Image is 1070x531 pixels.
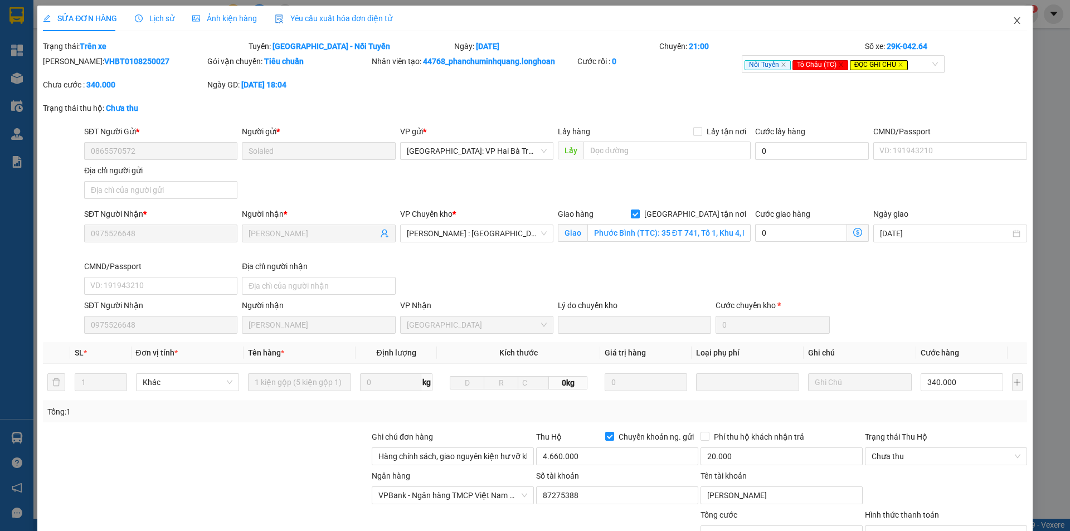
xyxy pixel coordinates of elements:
[558,299,711,311] div: Lý do chuyển kho
[781,62,786,67] span: close
[247,40,453,52] div: Tuyến:
[80,42,106,51] b: Trên xe
[755,127,805,136] label: Cước lấy hàng
[792,60,848,70] span: Tô Châu (TC)
[372,432,433,441] label: Ghi chú đơn hàng
[84,181,237,199] input: Địa chỉ của người gửi
[421,373,432,391] span: kg
[583,142,751,159] input: Dọc đường
[605,373,688,391] input: 0
[372,471,410,480] label: Ngân hàng
[400,125,553,138] div: VP gửi
[612,57,616,66] b: 0
[850,60,908,70] span: ĐỌC GHI CHÚ
[853,228,862,237] span: dollar-circle
[755,224,847,242] input: Cước giao hàng
[558,127,590,136] span: Lấy hàng
[372,55,575,67] div: Nhân viên tạo:
[880,227,1010,240] input: Ngày giao
[536,471,579,480] label: Số tài khoản
[450,376,484,389] input: D
[838,62,844,67] span: close
[242,125,395,138] div: Người gửi
[192,14,200,22] span: picture
[808,373,911,391] input: Ghi Chú
[701,486,863,504] input: Tên tài khoản
[614,431,698,443] span: Chuyển khoản ng. gửi
[43,79,205,91] div: Chưa cước :
[702,125,751,138] span: Lấy tận nơi
[701,510,737,519] span: Tổng cước
[658,40,864,52] div: Chuyến:
[558,224,587,242] span: Giao
[605,348,646,357] span: Giá trị hàng
[453,40,659,52] div: Ngày:
[84,208,237,220] div: SĐT Người Nhận
[47,373,65,391] button: delete
[376,348,416,357] span: Định lượng
[207,79,369,91] div: Ngày GD:
[275,14,284,23] img: icon
[192,14,257,23] span: Ảnh kiện hàng
[400,299,553,311] div: VP Nhận
[407,225,547,242] span: Hồ Chí Minh : Kho Quận 12
[558,142,583,159] span: Lấy
[136,348,178,357] span: Đơn vị tính
[701,471,747,480] label: Tên tài khoản
[640,208,751,220] span: [GEOGRAPHIC_DATA] tận nơi
[248,373,351,391] input: VD: Bàn, Ghế
[558,210,594,218] span: Giao hàng
[43,55,205,67] div: [PERSON_NAME]:
[241,80,286,89] b: [DATE] 18:04
[873,210,908,218] label: Ngày giao
[865,510,939,519] label: Hình thức thanh toán
[43,14,117,23] span: SỬA ĐƠN HÀNG
[709,431,809,443] span: Phí thu hộ khách nhận trả
[755,142,869,160] input: Cước lấy hàng
[536,432,562,441] span: Thu Hộ
[1012,373,1023,391] button: plus
[872,448,1020,465] span: Chưa thu
[716,299,829,311] div: Cước chuyển kho
[692,342,804,364] th: Loại phụ phí
[47,406,413,418] div: Tổng: 1
[75,348,84,357] span: SL
[407,143,547,159] span: Hà Nội: VP Hai Bà Trưng
[43,14,51,22] span: edit
[264,57,304,66] b: Tiêu chuẩn
[1013,16,1022,25] span: close
[242,277,395,295] input: Địa chỉ của người nhận
[135,14,174,23] span: Lịch sử
[380,229,389,238] span: user-add
[518,376,549,389] input: C
[242,299,395,311] div: Người nhận
[43,102,246,114] div: Trạng thái thu hộ:
[378,487,527,504] span: VPBank - Ngân hàng TMCP Việt Nam Thịnh Vượng
[536,486,698,504] input: Số tài khoản
[804,342,916,364] th: Ghi chú
[275,14,392,23] span: Yêu cầu xuất hóa đơn điện tử
[242,260,395,272] div: Địa chỉ người nhận
[84,260,237,272] div: CMND/Passport
[248,348,284,357] span: Tên hàng
[499,348,538,357] span: Kích thước
[577,55,740,67] div: Cước rồi :
[476,42,499,51] b: [DATE]
[84,164,237,177] div: Địa chỉ người gửi
[407,316,547,333] span: Bình Phước
[423,57,555,66] b: 44768_phanchuminhquang.longhoan
[42,40,247,52] div: Trạng thái:
[84,299,237,311] div: SĐT Người Nhận
[689,42,709,51] b: 21:00
[104,57,169,66] b: VHBT0108250027
[921,348,959,357] span: Cước hàng
[887,42,927,51] b: 29K-042.64
[86,80,115,89] b: 340.000
[400,210,453,218] span: VP Chuyển kho
[484,376,518,389] input: R
[207,55,369,67] div: Gói vận chuyển:
[143,374,232,391] span: Khác
[865,431,1027,443] div: Trạng thái Thu Hộ
[84,125,237,138] div: SĐT Người Gửi
[1001,6,1033,37] button: Close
